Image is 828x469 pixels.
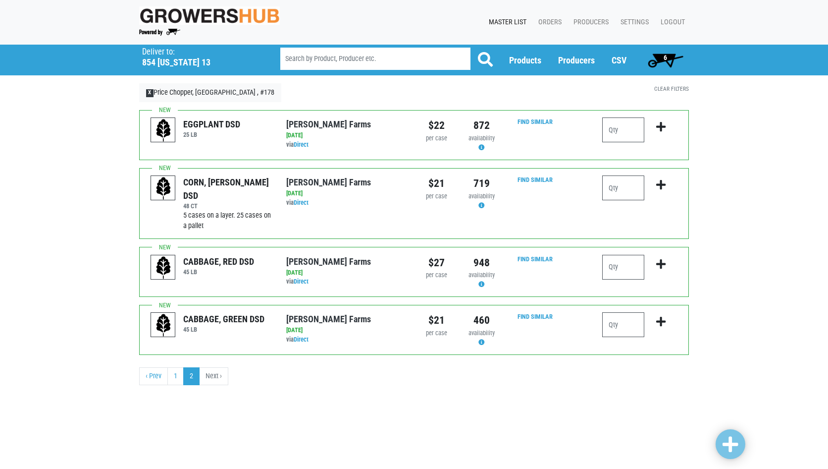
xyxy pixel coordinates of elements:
[613,13,653,32] a: Settings
[509,55,541,65] a: Products
[286,277,407,287] div: via
[286,177,371,187] a: [PERSON_NAME] Farms
[183,255,254,268] div: CABBAGE, RED DSD
[286,198,407,208] div: via
[286,140,407,150] div: via
[481,13,530,32] a: Master List
[139,367,168,385] a: previous
[421,192,452,201] div: per case
[294,141,309,148] a: Direct
[151,255,176,280] img: placeholder-variety-43d6402dacf2d531de610a020419775a.svg
[139,367,689,385] nav: pager
[183,131,240,138] h6: 25 LB
[653,13,689,32] a: Logout
[286,268,407,278] div: [DATE]
[421,255,452,271] div: $27
[566,13,613,32] a: Producers
[421,134,452,143] div: per case
[286,335,407,345] div: via
[151,176,176,201] img: placeholder-variety-43d6402dacf2d531de610a020419775a.svg
[286,256,371,267] a: [PERSON_NAME] Farms
[139,6,280,25] img: original-fc7597fdc6adbb9d0e2ae620e786d1a2.jpg
[286,119,371,129] a: [PERSON_NAME] Farms
[421,271,452,280] div: per case
[286,314,371,324] a: [PERSON_NAME] Farms
[142,47,255,57] p: Deliver to:
[183,326,264,333] h6: 45 LB
[167,367,184,385] a: 1
[517,313,553,320] a: Find Similar
[183,211,271,231] span: 5 cases on a layer. 25 cases on a pallet
[142,57,255,68] h5: 854 [US_STATE] 13
[139,29,180,36] img: Powered by Big Wheelbarrow
[602,255,644,280] input: Qty
[421,329,452,338] div: per case
[421,176,452,191] div: $21
[183,312,264,326] div: CABBAGE, GREEN DSD
[466,312,497,328] div: 460
[183,176,271,202] div: CORN, [PERSON_NAME] DSD
[286,326,407,335] div: [DATE]
[142,45,262,68] span: Price Chopper, Cortland , #178 (854 NY-13, Cortland, NY 13045, USA)
[517,255,553,263] a: Find Similar
[530,13,566,32] a: Orders
[280,48,470,70] input: Search by Product, Producer etc.
[286,131,407,140] div: [DATE]
[421,117,452,133] div: $22
[558,55,595,65] a: Producers
[468,329,495,337] span: availability
[468,192,495,200] span: availability
[139,83,281,102] a: XPrice Chopper, [GEOGRAPHIC_DATA] , #178
[466,176,497,191] div: 719
[602,117,644,142] input: Qty
[664,54,667,61] span: 6
[654,85,689,92] a: Clear Filters
[183,367,200,385] a: 2
[468,271,495,279] span: availability
[466,255,497,271] div: 948
[421,312,452,328] div: $21
[183,117,240,131] div: EGGPLANT DSD
[517,176,553,183] a: Find Similar
[183,202,271,210] h6: 48 CT
[517,118,553,125] a: Find Similar
[294,278,309,285] a: Direct
[612,55,626,65] a: CSV
[183,268,254,276] h6: 45 LB
[466,117,497,133] div: 872
[146,89,154,97] span: X
[468,134,495,142] span: availability
[602,312,644,337] input: Qty
[286,189,407,198] div: [DATE]
[602,176,644,200] input: Qty
[151,313,176,338] img: placeholder-variety-43d6402dacf2d531de610a020419775a.svg
[294,336,309,343] a: Direct
[294,199,309,206] a: Direct
[643,50,687,70] a: 6
[151,118,176,143] img: placeholder-variety-43d6402dacf2d531de610a020419775a.svg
